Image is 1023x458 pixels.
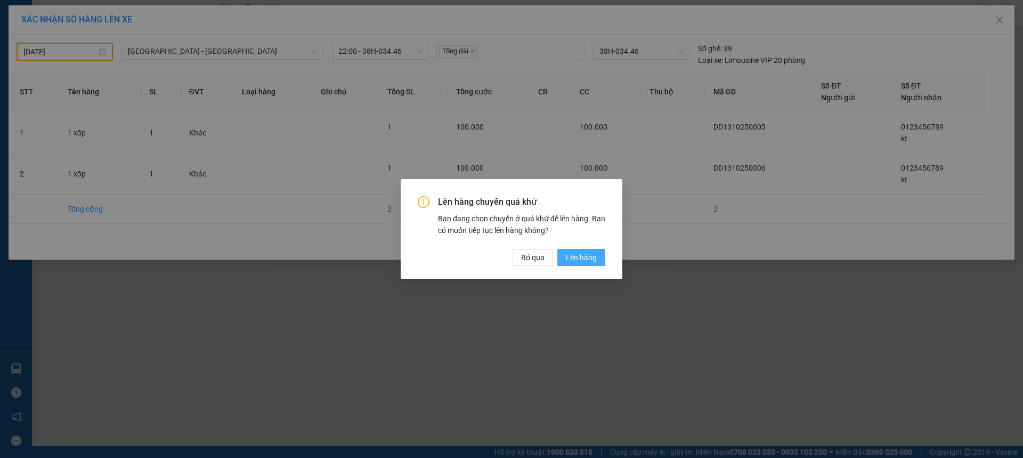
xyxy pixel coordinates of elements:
[557,249,605,266] button: Lên hàng
[438,213,605,236] div: Bạn đang chọn chuyến ở quá khứ để lên hàng. Bạn có muốn tiếp tục lên hàng không?
[566,252,597,263] span: Lên hàng
[521,252,545,263] span: Bỏ qua
[418,196,429,208] span: info-circle
[513,249,553,266] button: Bỏ qua
[438,196,605,208] span: Lên hàng chuyến quá khứ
